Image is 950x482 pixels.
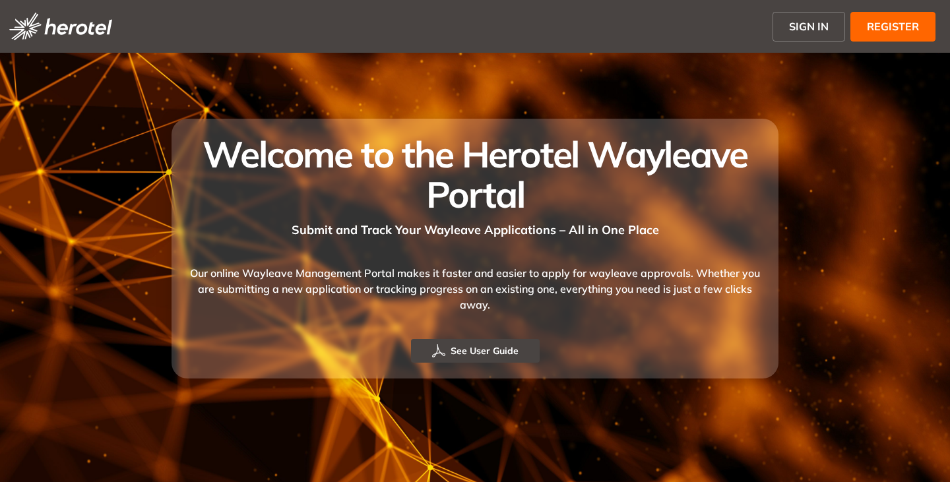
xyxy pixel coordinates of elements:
button: REGISTER [850,12,935,42]
span: REGISTER [867,18,919,34]
div: Submit and Track Your Wayleave Applications – All in One Place [187,214,763,239]
button: See User Guide [411,339,540,363]
button: SIGN IN [773,12,845,42]
div: Our online Wayleave Management Portal makes it faster and easier to apply for wayleave approvals.... [187,239,763,339]
span: See User Guide [451,344,519,358]
span: SIGN IN [789,18,829,34]
span: Welcome to the Herotel Wayleave Portal [203,131,747,217]
img: logo [9,13,112,40]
